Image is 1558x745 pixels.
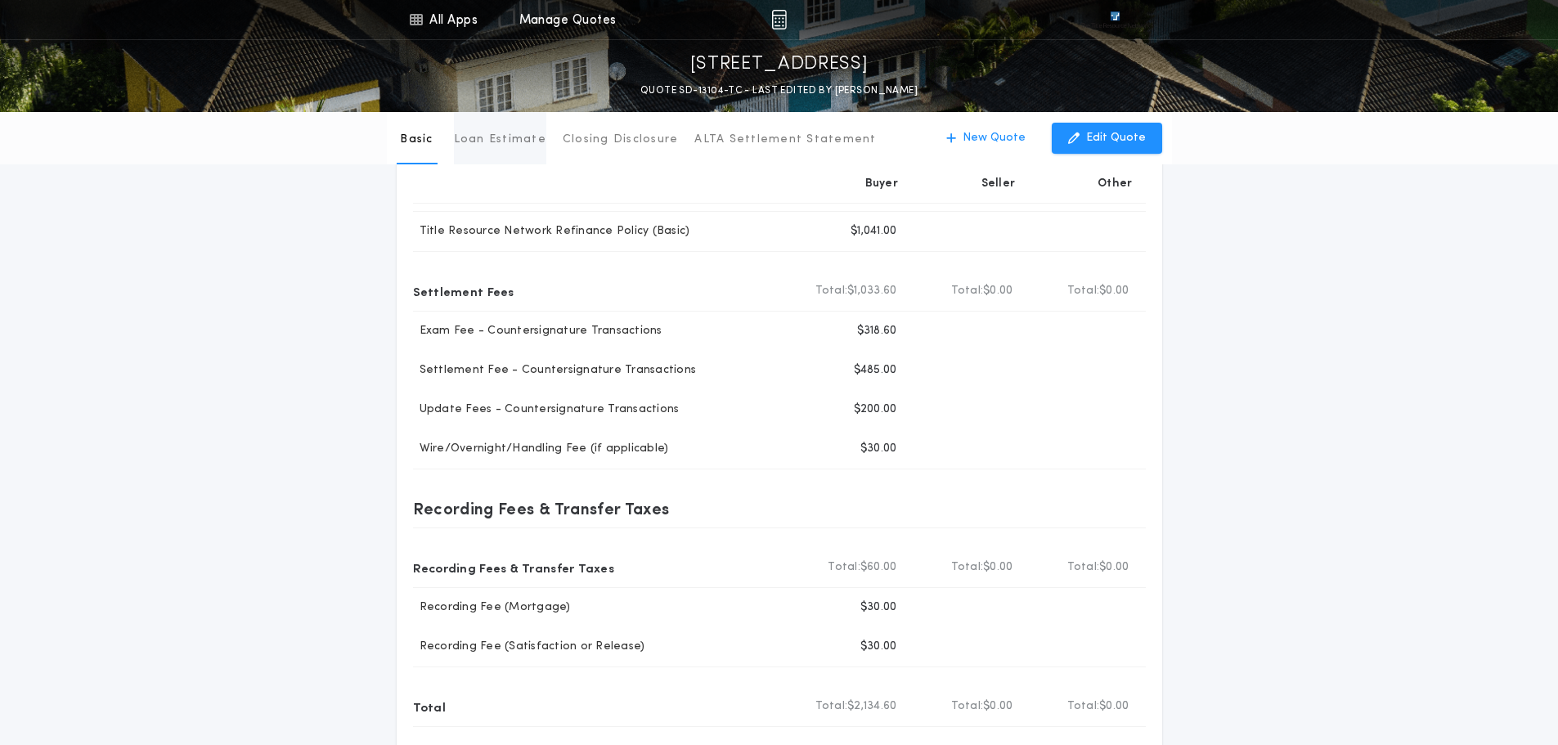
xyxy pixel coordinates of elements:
p: $30.00 [860,599,897,616]
p: Basic [400,132,433,148]
p: QUOTE SD-13104-TC - LAST EDITED BY [PERSON_NAME] [640,83,918,99]
button: New Quote [930,123,1042,154]
p: Closing Disclosure [563,132,679,148]
p: Buyer [865,176,898,192]
span: $0.00 [983,559,1012,576]
p: Recording Fees & Transfer Taxes [413,554,615,581]
p: $30.00 [860,639,897,655]
b: Total: [951,559,984,576]
span: $0.00 [1099,283,1129,299]
span: $0.00 [983,283,1012,299]
b: Total: [951,698,984,715]
p: $30.00 [860,441,897,457]
p: Recording Fees & Transfer Taxes [413,496,670,522]
p: Title Resource Network Refinance Policy (Basic) [413,223,690,240]
span: $0.00 [1099,698,1129,715]
b: Total: [828,559,860,576]
p: Exam Fee - Countersignature Transactions [413,323,662,339]
span: $0.00 [983,698,1012,715]
p: Wire/Overnight/Handling Fee (if applicable) [413,441,669,457]
p: $485.00 [854,362,897,379]
img: img [771,10,787,29]
p: $1,041.00 [851,223,896,240]
p: $200.00 [854,402,897,418]
span: $0.00 [1099,559,1129,576]
b: Total: [951,283,984,299]
p: Update Fees - Countersignature Transactions [413,402,680,418]
span: $1,033.60 [847,283,896,299]
p: Total [413,693,446,720]
b: Total: [1067,698,1100,715]
p: New Quote [963,130,1026,146]
b: Total: [1067,283,1100,299]
p: Recording Fee (Mortgage) [413,599,571,616]
p: [STREET_ADDRESS] [690,52,869,78]
p: Settlement Fee - Countersignature Transactions [413,362,697,379]
img: vs-icon [1080,11,1149,28]
b: Total: [815,698,848,715]
p: ALTA Settlement Statement [694,132,876,148]
button: Edit Quote [1052,123,1162,154]
span: $60.00 [860,559,897,576]
span: $2,134.60 [847,698,896,715]
p: Seller [981,176,1016,192]
p: Recording Fee (Satisfaction or Release) [413,639,645,655]
p: Settlement Fees [413,278,514,304]
p: Loan Estimate [454,132,546,148]
b: Total: [1067,559,1100,576]
b: Total: [815,283,848,299]
p: Other [1098,176,1132,192]
p: $318.60 [857,323,897,339]
p: Edit Quote [1086,130,1146,146]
